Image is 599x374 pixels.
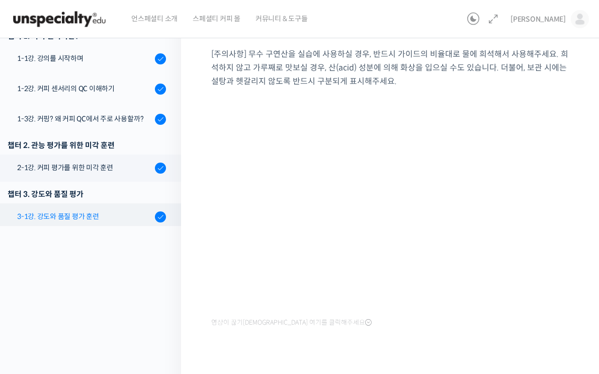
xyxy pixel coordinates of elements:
span: [PERSON_NAME] [510,15,566,24]
span: 대화 [92,306,104,314]
div: 3-1강. 강도와 품질 평가 훈련 [17,211,152,222]
div: 1-2강. 커피 센서리의 QC 이해하기 [17,83,152,94]
a: 홈 [3,290,66,316]
div: 1-3강. 커핑? 왜 커피 QC에서 주로 사용할까? [17,113,152,124]
div: 챕터 3. 강도와 품질 평가 [8,187,166,201]
div: 2-1강. 커피 평가를 위한 미각 훈련 [17,162,152,173]
div: 1-1강. 강의를 시작하며 [17,53,152,64]
a: 대화 [66,290,130,316]
a: 설정 [130,290,193,316]
span: 영상이 끊기[DEMOGRAPHIC_DATA] 여기를 클릭해주세요 [211,319,372,327]
span: 설정 [155,306,167,314]
div: 챕터 2. 관능 평가를 위한 미각 훈련 [8,138,166,152]
p: [주의사항] 무수 구연산을 실습에 사용하실 경우, 반드시 가이드의 비율대로 물에 희석해서 사용해주세요. 희석하지 않고 가루째로 맛보실 경우, 산(acid) 성분에 의해 화상을... [211,47,574,88]
span: 홈 [32,306,38,314]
